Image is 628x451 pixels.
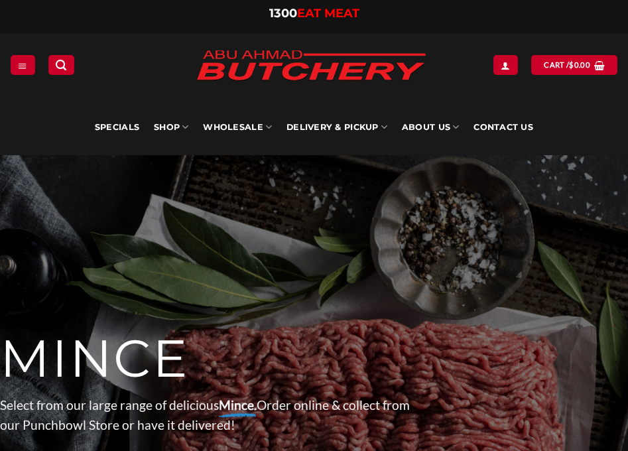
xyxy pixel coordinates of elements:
a: Login [493,55,517,74]
a: Wholesale [203,99,272,155]
span: 1300 [269,6,297,21]
bdi: 0.00 [569,60,590,69]
a: 1300EAT MEAT [269,6,359,21]
a: Specials [95,99,139,155]
img: Abu Ahmad Butchery [185,41,437,92]
a: View cart [531,55,617,74]
a: Search [48,55,74,74]
a: Delivery & Pickup [286,99,387,155]
a: Menu [11,55,34,74]
strong: Mince. [219,397,257,413]
span: EAT MEAT [297,6,359,21]
a: Contact Us [473,99,533,155]
span: $ [569,59,574,71]
a: About Us [402,99,459,155]
span: Cart / [544,59,590,71]
a: SHOP [154,99,188,155]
